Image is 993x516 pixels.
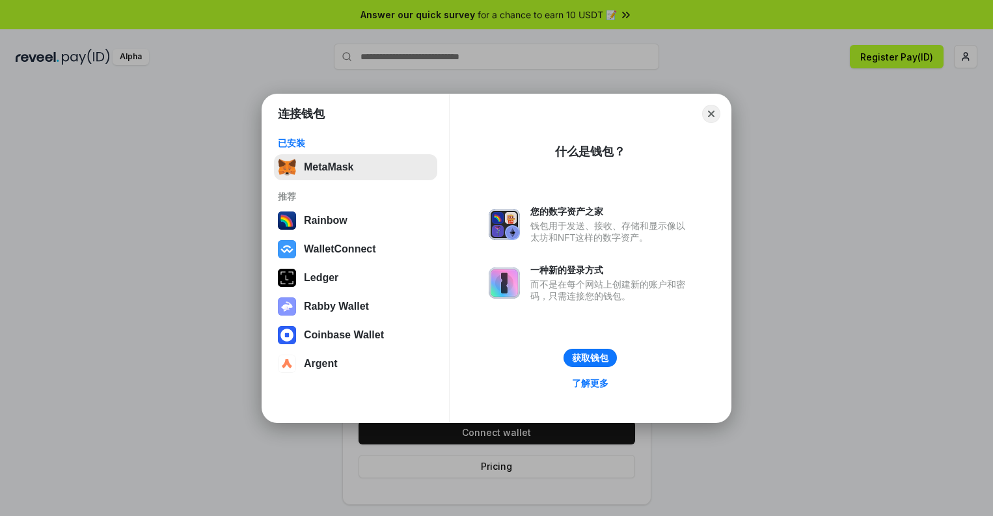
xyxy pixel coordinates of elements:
img: svg+xml,%3Csvg%20xmlns%3D%22http%3A%2F%2Fwww.w3.org%2F2000%2Fsvg%22%20fill%3D%22none%22%20viewBox... [489,209,520,240]
img: svg+xml,%3Csvg%20fill%3D%22none%22%20height%3D%2233%22%20viewBox%3D%220%200%2035%2033%22%20width%... [278,158,296,176]
div: 已安装 [278,137,433,149]
img: svg+xml,%3Csvg%20xmlns%3D%22http%3A%2F%2Fwww.w3.org%2F2000%2Fsvg%22%20width%3D%2228%22%20height%3... [278,269,296,287]
div: Rabby Wallet [304,301,369,312]
div: WalletConnect [304,243,376,255]
div: 获取钱包 [572,352,608,364]
button: Ledger [274,265,437,291]
img: svg+xml,%3Csvg%20width%3D%2228%22%20height%3D%2228%22%20viewBox%3D%220%200%2028%2028%22%20fill%3D... [278,326,296,344]
img: svg+xml,%3Csvg%20width%3D%2228%22%20height%3D%2228%22%20viewBox%3D%220%200%2028%2028%22%20fill%3D... [278,355,296,373]
img: svg+xml,%3Csvg%20xmlns%3D%22http%3A%2F%2Fwww.w3.org%2F2000%2Fsvg%22%20fill%3D%22none%22%20viewBox... [278,297,296,316]
button: Rainbow [274,208,437,234]
div: 什么是钱包？ [555,144,625,159]
img: svg+xml,%3Csvg%20width%3D%22120%22%20height%3D%22120%22%20viewBox%3D%220%200%20120%20120%22%20fil... [278,211,296,230]
div: MetaMask [304,161,353,173]
button: 获取钱包 [564,349,617,367]
button: MetaMask [274,154,437,180]
button: Close [702,105,720,123]
div: Ledger [304,272,338,284]
div: 钱包用于发送、接收、存储和显示像以太坊和NFT这样的数字资产。 [530,220,692,243]
button: Argent [274,351,437,377]
div: 了解更多 [572,377,608,389]
div: Argent [304,358,338,370]
div: 您的数字资产之家 [530,206,692,217]
div: 一种新的登录方式 [530,264,692,276]
button: WalletConnect [274,236,437,262]
button: Rabby Wallet [274,293,437,319]
h1: 连接钱包 [278,106,325,122]
div: Rainbow [304,215,347,226]
img: svg+xml,%3Csvg%20width%3D%2228%22%20height%3D%2228%22%20viewBox%3D%220%200%2028%2028%22%20fill%3D... [278,240,296,258]
a: 了解更多 [564,375,616,392]
div: 而不是在每个网站上创建新的账户和密码，只需连接您的钱包。 [530,278,692,302]
div: Coinbase Wallet [304,329,384,341]
div: 推荐 [278,191,433,202]
button: Coinbase Wallet [274,322,437,348]
img: svg+xml,%3Csvg%20xmlns%3D%22http%3A%2F%2Fwww.w3.org%2F2000%2Fsvg%22%20fill%3D%22none%22%20viewBox... [489,267,520,299]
